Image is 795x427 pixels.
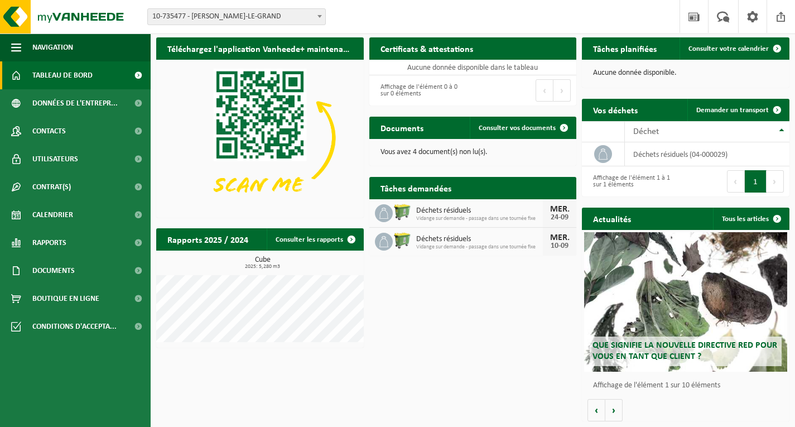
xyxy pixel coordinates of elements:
[536,79,553,102] button: Previous
[548,242,571,250] div: 10-09
[745,170,767,193] button: 1
[584,232,787,372] a: Que signifie la nouvelle directive RED pour vous en tant que client ?
[416,215,543,222] span: Vidange sur demande - passage dans une tournée fixe
[548,214,571,222] div: 24-09
[32,173,71,201] span: Contrat(s)
[582,37,668,59] h2: Tâches planifiées
[553,79,571,102] button: Next
[32,117,66,145] span: Contacts
[625,142,789,166] td: déchets résiduels (04-000029)
[156,60,364,215] img: Download de VHEPlus App
[416,244,543,251] span: Vidange sur demande - passage dans une tournée fixe
[767,170,784,193] button: Next
[605,399,623,421] button: Volgende
[369,37,484,59] h2: Certificats & attestations
[680,37,788,60] a: Consulter votre calendrier
[582,208,642,229] h2: Actualités
[369,117,435,138] h2: Documents
[713,208,788,230] a: Tous les articles
[582,99,649,121] h2: Vos déchets
[32,229,66,257] span: Rapports
[369,177,462,199] h2: Tâches demandées
[32,313,117,340] span: Conditions d'accepta...
[148,9,325,25] span: 10-735477 - DUBOIS VINCENT - QUÉVY-LE-GRAND
[267,228,363,251] a: Consulter les rapports
[587,169,680,194] div: Affichage de l'élément 1 à 1 sur 1 éléments
[375,78,468,103] div: Affichage de l'élément 0 à 0 sur 0 éléments
[32,145,78,173] span: Utilisateurs
[147,8,326,25] span: 10-735477 - DUBOIS VINCENT - QUÉVY-LE-GRAND
[32,61,93,89] span: Tableau de bord
[416,235,543,244] span: Déchets résiduels
[592,341,777,361] span: Que signifie la nouvelle directive RED pour vous en tant que client ?
[380,148,566,156] p: Vous avez 4 document(s) non lu(s).
[156,37,364,59] h2: Téléchargez l'application Vanheede+ maintenant!
[593,69,778,77] p: Aucune donnée disponible.
[32,33,73,61] span: Navigation
[696,107,769,114] span: Demander un transport
[32,89,118,117] span: Données de l'entrepr...
[393,203,412,222] img: WB-0660-HPE-GN-50
[162,264,364,270] span: 2025: 5,280 m3
[393,231,412,250] img: WB-0660-HPE-GN-50
[548,233,571,242] div: MER.
[162,256,364,270] h3: Cube
[369,60,577,75] td: Aucune donnée disponible dans le tableau
[688,45,769,52] span: Consulter votre calendrier
[587,399,605,421] button: Vorige
[32,285,99,313] span: Boutique en ligne
[32,257,75,285] span: Documents
[633,127,659,136] span: Déchet
[32,201,73,229] span: Calendrier
[687,99,788,121] a: Demander un transport
[416,207,543,215] span: Déchets résiduels
[727,170,745,193] button: Previous
[593,382,784,390] p: Affichage de l'élément 1 sur 10 éléments
[156,228,259,250] h2: Rapports 2025 / 2024
[548,205,571,214] div: MER.
[479,124,556,132] span: Consulter vos documents
[470,117,575,139] a: Consulter vos documents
